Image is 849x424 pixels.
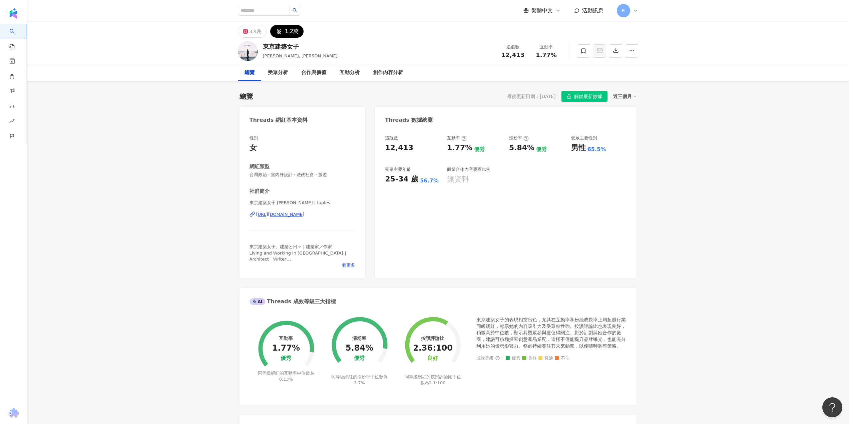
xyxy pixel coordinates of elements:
div: 5.84% [509,143,534,153]
div: 1.77% [447,143,472,153]
div: 無資料 [447,174,469,184]
div: 同等級網紅的互動率中位數為 [257,370,315,382]
div: Threads 網紅基本資料 [250,116,308,124]
div: 商業合作內容覆蓋比例 [447,166,490,172]
div: 東京建築女子 [263,42,338,51]
span: [PERSON_NAME], [PERSON_NAME] [263,53,338,58]
span: 12,413 [501,51,524,58]
div: 優秀 [354,355,365,362]
div: 受眾主要年齡 [385,166,411,172]
img: chrome extension [7,408,20,419]
span: 解鎖最新數據 [574,91,602,102]
div: 追蹤數 [385,135,398,141]
span: 2.1:100 [429,380,446,385]
div: 受眾分析 [268,69,288,77]
div: 優秀 [474,146,485,153]
div: 互動率 [534,44,559,50]
div: 3.4萬 [250,27,262,36]
div: 東京建築女子的表現相當出色，尤其在互動率和粉絲成長率上均超越行業同級網紅，顯示她的內容吸引力及受眾粘性強。按讚評論比也表現良好，稍微高於中位數，顯示其觀眾參與度值得關注。對於計劃與她合作的廠商，... [476,317,626,349]
span: 0.13% [279,377,293,382]
div: Threads 成效等級三大指標 [250,298,336,305]
button: 解鎖最新數據 [561,91,607,102]
span: 台灣政治 · 室內外設計 · 法政社會 · 旅遊 [250,172,355,178]
div: 創作內容分析 [373,69,403,77]
div: 追蹤數 [500,44,526,50]
span: B [622,7,625,14]
img: logo icon [8,8,19,19]
iframe: Help Scout Beacon - Open [822,397,842,417]
span: 活動訊息 [582,7,603,14]
div: 優秀 [281,355,291,362]
span: 東京建築女子。建築と日々｜建築家／作家 Living and Working in [GEOGRAPHIC_DATA]｜Architect｜Writer 建築女子在東京的家裡的喃喃自語 [250,244,348,268]
button: 3.4萬 [238,25,267,38]
span: rise [9,114,15,129]
div: 同等級網紅的漲粉率中位數為 [330,374,389,386]
div: AI [250,298,266,305]
a: search [9,24,23,50]
div: 總覽 [245,69,255,77]
span: 看更多 [342,262,355,268]
a: [URL][DOMAIN_NAME] [250,211,355,218]
div: 性別 [250,135,258,141]
span: 普通 [538,356,553,361]
div: Threads 數據總覽 [385,116,432,124]
div: 合作與價值 [301,69,326,77]
div: 1.2萬 [285,27,299,36]
div: 互動率 [447,135,467,141]
div: 25-34 歲 [385,174,418,184]
div: 受眾主要性別 [571,135,597,141]
div: 男性 [571,143,586,153]
span: 不佳 [555,356,569,361]
div: 女 [250,143,257,153]
div: 近三個月 [613,92,636,101]
div: 優秀 [536,146,547,153]
div: 65.5% [587,146,606,153]
div: [URL][DOMAIN_NAME] [256,211,305,218]
div: 最後更新日期：[DATE] [507,94,555,99]
div: 漲粉率 [509,135,529,141]
div: 56.7% [420,177,439,184]
span: 1.77% [536,52,556,58]
span: 良好 [522,356,537,361]
button: 1.2萬 [270,25,304,38]
span: 優秀 [506,356,520,361]
div: 網紅類型 [250,163,270,170]
div: 2.36:100 [413,344,453,353]
span: 繁體中文 [531,7,553,14]
div: 1.77% [272,344,300,353]
span: search [293,8,297,13]
div: 12,413 [385,143,413,153]
div: 5.84% [346,344,373,353]
div: 良好 [427,355,438,362]
div: 成效等級 ： [476,356,626,361]
div: 社群簡介 [250,188,270,195]
div: 按讚評論比 [421,336,444,341]
div: 同等級網紅的按讚評論比中位數為 [404,374,462,386]
div: 漲粉率 [352,336,366,341]
img: KOL Avatar [238,41,258,61]
div: 互動分析 [340,69,360,77]
span: 2.7% [354,380,365,385]
span: 東京建築女子 [PERSON_NAME] | fuples [250,200,355,206]
div: 總覽 [240,92,253,101]
div: 互動率 [279,336,293,341]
